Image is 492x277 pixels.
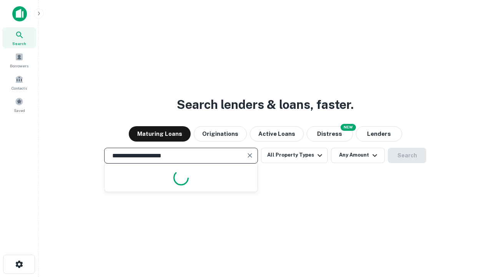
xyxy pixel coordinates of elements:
a: Search [2,27,36,48]
a: Saved [2,94,36,115]
h3: Search lenders & loans, faster. [177,95,354,114]
button: Any Amount [331,148,385,163]
button: Lenders [356,126,402,142]
iframe: Chat Widget [454,215,492,252]
a: Borrowers [2,50,36,70]
span: Search [12,40,26,47]
button: Active Loans [250,126,304,142]
button: All Property Types [261,148,328,163]
button: Clear [244,150,255,161]
button: Originations [194,126,247,142]
div: NEW [341,124,356,131]
button: Search distressed loans with lien and other non-mortgage details. [307,126,353,142]
img: capitalize-icon.png [12,6,27,22]
span: Saved [14,107,25,113]
button: Maturing Loans [129,126,191,142]
a: Contacts [2,72,36,93]
span: Borrowers [10,63,28,69]
span: Contacts [12,85,27,91]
